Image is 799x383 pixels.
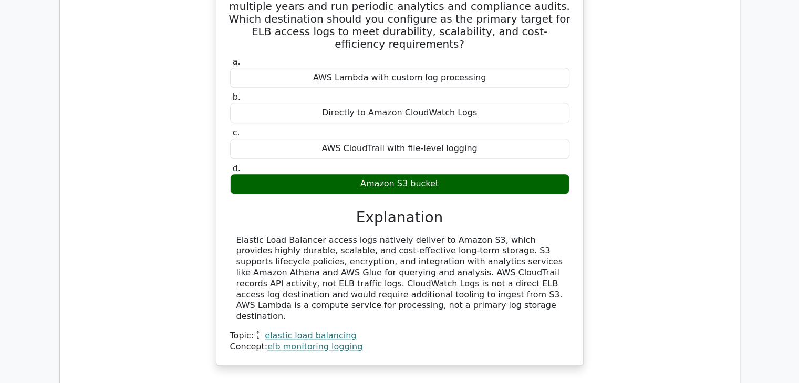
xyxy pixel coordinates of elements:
span: d. [233,163,241,173]
h3: Explanation [236,209,563,227]
div: AWS Lambda with custom log processing [230,68,569,88]
div: Concept: [230,342,569,353]
div: Elastic Load Balancer access logs natively deliver to Amazon S3, which provides highly durable, s... [236,235,563,322]
a: elb monitoring logging [267,342,362,352]
span: b. [233,92,241,102]
a: elastic load balancing [265,331,356,341]
span: c. [233,127,240,137]
div: Directly to Amazon CloudWatch Logs [230,103,569,123]
span: a. [233,57,241,67]
div: AWS CloudTrail with file-level logging [230,139,569,159]
div: Amazon S3 bucket [230,174,569,194]
div: Topic: [230,331,569,342]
